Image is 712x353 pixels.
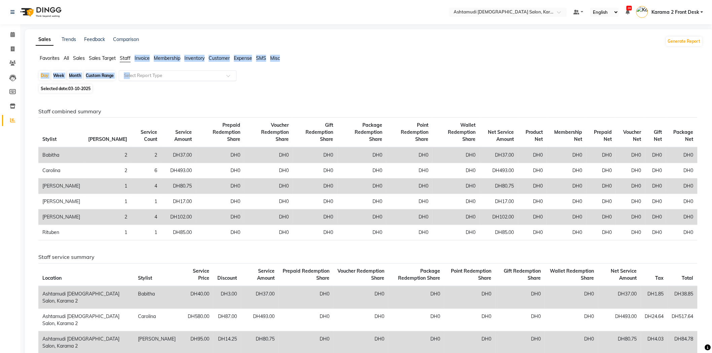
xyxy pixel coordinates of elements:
td: Ashtamudi [DEMOGRAPHIC_DATA] Salon, Karama 2 [38,286,134,309]
span: Service Amount [257,268,275,281]
td: DH0 [196,147,245,163]
span: Misc [270,55,280,61]
td: DH0 [496,286,545,309]
span: Prepaid Net [594,129,612,142]
td: DH0 [666,147,698,163]
td: DH493.00 [241,309,278,331]
td: Carolina [38,163,84,179]
span: Wallet Redemption Share [448,122,476,142]
span: Service Price [193,268,209,281]
td: DH0 [666,163,698,179]
td: DH0 [432,179,480,194]
a: Sales [36,34,54,46]
td: DH0 [444,309,495,331]
span: Total [682,275,693,281]
td: DH0 [518,179,547,194]
span: Expense [234,55,252,61]
span: Package Redemption Share [355,122,382,142]
span: All [64,55,69,61]
td: DH0 [337,147,387,163]
td: Babitha [134,286,180,309]
td: DH0 [337,163,387,179]
td: DH85.00 [480,225,518,240]
span: Karama 2 Front Desk [651,9,699,16]
span: SMS [256,55,266,61]
td: DH0 [616,194,645,209]
td: DH40.00 [180,286,214,309]
span: Wallet Redemption Share [550,268,594,281]
span: Discount [217,275,237,281]
td: DH0 [586,179,616,194]
td: DH0 [666,194,698,209]
span: Sales Target [89,55,116,61]
span: Package Net [674,129,693,142]
td: DH0 [337,194,387,209]
td: DH0 [616,147,645,163]
td: DH0 [666,179,698,194]
td: DH0 [545,286,598,309]
span: Voucher Redemption Share [337,268,384,281]
td: DH0 [586,194,616,209]
td: DH0 [645,179,666,194]
td: DH0 [586,225,616,240]
span: Invoice [135,55,150,61]
td: DH0 [432,225,480,240]
span: Net Service Amount [488,129,514,142]
td: Ashtamudi [DEMOGRAPHIC_DATA] Salon, Karama 2 [38,309,134,331]
td: DH0 [666,209,698,225]
td: DH0 [547,147,586,163]
td: DH0 [244,179,293,194]
td: DH580.00 [180,309,214,331]
td: DH38.85 [668,286,698,309]
td: DH0 [496,309,545,331]
td: 4 [131,179,161,194]
td: DH0 [293,179,337,194]
span: Customer [209,55,230,61]
div: Week [51,71,66,80]
span: Point Redemption Share [451,268,492,281]
td: DH102.00 [161,209,196,225]
span: Selected date: [39,84,92,93]
span: Net Service Amount [611,268,637,281]
a: Comparison [113,36,139,42]
td: DH0 [432,209,480,225]
td: DH493.00 [598,309,641,331]
td: DH0 [444,286,495,309]
div: Day [39,71,50,80]
td: DH0 [616,225,645,240]
td: DH0 [545,309,598,331]
td: DH37.00 [598,286,641,309]
span: Voucher Net [624,129,641,142]
span: Gift Redemption Share [504,268,541,281]
span: Gift Redemption Share [306,122,333,142]
span: Voucher Redemption Share [261,122,289,142]
a: 28 [626,9,630,15]
td: [PERSON_NAME] [38,209,84,225]
td: DH0 [645,163,666,179]
td: DH0 [645,225,666,240]
td: DH17.00 [161,194,196,209]
h6: Staff service summary [38,254,698,260]
td: DH0 [616,179,645,194]
td: DH0 [547,179,586,194]
td: DH0 [196,179,245,194]
td: DH0 [337,209,387,225]
td: DH0 [196,225,245,240]
td: DH0 [386,179,432,194]
td: DH0 [645,209,666,225]
td: DH0 [244,147,293,163]
td: DH0 [645,194,666,209]
span: Tax [655,275,664,281]
td: DH0 [279,286,333,309]
span: Service Amount [175,129,192,142]
span: Staff [120,55,131,61]
td: DH0 [547,163,586,179]
td: DH0 [244,194,293,209]
td: [PERSON_NAME] [38,179,84,194]
td: DH1.85 [641,286,668,309]
td: DH24.64 [641,309,668,331]
td: 4 [131,209,161,225]
td: DH0 [586,147,616,163]
h6: Staff combined summary [38,108,698,115]
td: DH0 [547,225,586,240]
